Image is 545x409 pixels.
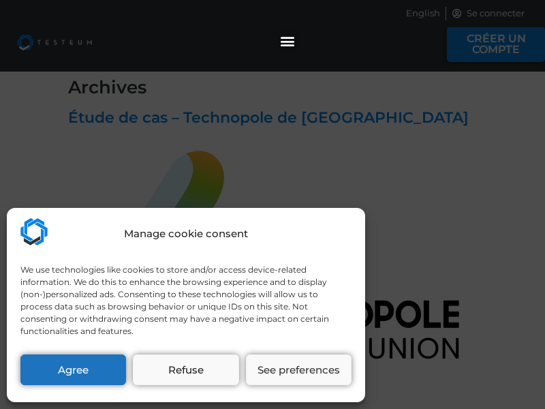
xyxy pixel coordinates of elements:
button: Refuse [133,354,238,385]
div: We use technologies like cookies to store and/or access device-related information. We do this to... [20,264,350,337]
div: Manage cookie consent [124,226,248,242]
button: See preferences [246,354,352,385]
button: Agree [20,354,126,385]
img: Testeum.com - Application crowdtesting platform [20,218,48,245]
div: Permuter le menu [277,29,299,52]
